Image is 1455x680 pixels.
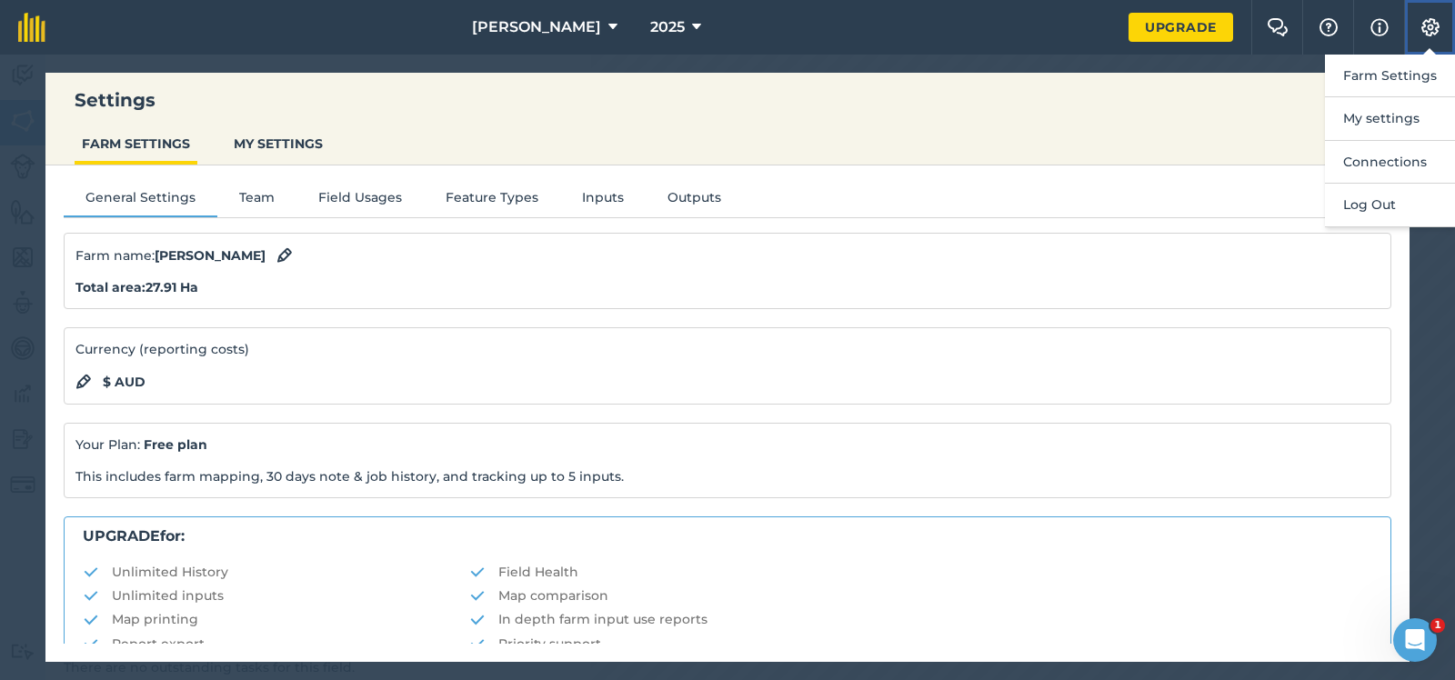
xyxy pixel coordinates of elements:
img: fieldmargin Logo [18,13,45,42]
p: for: [83,525,1372,548]
h3: Settings [45,87,1410,113]
strong: Total area : 27.91 Ha [75,279,198,295]
iframe: Intercom live chat [1393,618,1437,662]
button: Connections [1325,141,1455,184]
span: 1 [1430,618,1445,633]
button: Feature Types [424,187,560,215]
button: Team [217,187,296,215]
li: Field Health [469,562,1372,582]
strong: Free plan [144,436,207,453]
span: Farm name : [75,245,266,265]
strong: $ AUD [103,372,145,392]
li: Map comparison [469,585,1372,605]
img: svg+xml;base64,PHN2ZyB4bWxucz0iaHR0cDovL3d3dy53My5vcmcvMjAwMC9zdmciIHdpZHRoPSIxOCIgaGVpZ2h0PSIyNC... [276,245,293,266]
li: Unlimited History [83,562,469,582]
img: svg+xml;base64,PHN2ZyB4bWxucz0iaHR0cDovL3d3dy53My5vcmcvMjAwMC9zdmciIHdpZHRoPSIxNyIgaGVpZ2h0PSIxNy... [1370,16,1389,38]
button: MY SETTINGS [226,126,330,161]
span: [PERSON_NAME] [472,16,601,38]
li: Report export [83,634,469,654]
img: A cog icon [1420,18,1441,36]
button: My settings [1325,97,1455,140]
li: Unlimited inputs [83,585,469,605]
a: Upgrade [1129,13,1233,42]
li: Map printing [83,609,469,629]
p: This includes farm mapping, 30 days note & job history, and tracking up to 5 inputs. [75,466,1380,486]
button: Farm Settings [1325,55,1455,97]
strong: [PERSON_NAME] [155,247,266,264]
button: Field Usages [296,187,424,215]
button: Outputs [646,187,743,215]
strong: UPGRADE [83,527,160,545]
li: In depth farm input use reports [469,609,1372,629]
button: General Settings [64,187,217,215]
button: Inputs [560,187,646,215]
img: Two speech bubbles overlapping with the left bubble in the forefront [1267,18,1289,36]
button: Log Out [1325,184,1455,226]
button: FARM SETTINGS [75,126,197,161]
p: Your Plan: [75,435,1380,455]
span: 2025 [650,16,685,38]
p: Currency (reporting costs) [75,339,1380,359]
li: Priority support [469,634,1372,654]
img: A question mark icon [1318,18,1340,36]
img: svg+xml;base64,PHN2ZyB4bWxucz0iaHR0cDovL3d3dy53My5vcmcvMjAwMC9zdmciIHdpZHRoPSIxOCIgaGVpZ2h0PSIyNC... [75,371,92,393]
